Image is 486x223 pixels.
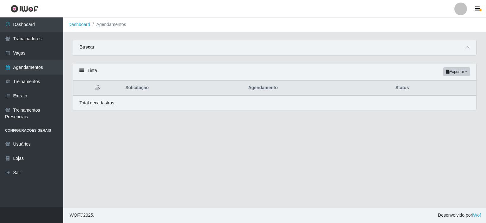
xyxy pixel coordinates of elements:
[68,22,90,27] a: Dashboard
[68,213,80,218] span: IWOF
[443,67,470,76] button: Exportar
[79,100,115,106] p: Total de cadastros.
[73,63,476,80] div: Lista
[472,213,481,218] a: iWof
[392,81,476,95] th: Status
[68,212,94,219] span: © 2025 .
[63,17,486,32] nav: breadcrumb
[438,212,481,219] span: Desenvolvido por
[244,81,391,95] th: Agendamento
[121,81,244,95] th: Solicitação
[90,21,126,28] li: Agendamentos
[79,44,94,49] strong: Buscar
[10,5,39,13] img: CoreUI Logo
